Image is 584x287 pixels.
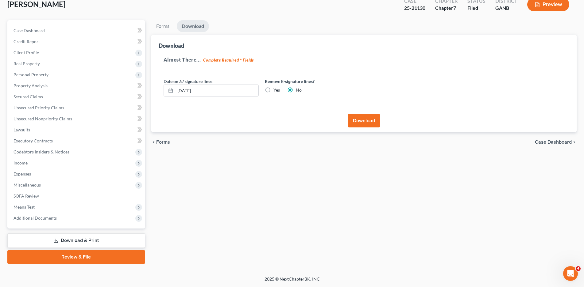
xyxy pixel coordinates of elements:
[9,135,145,146] a: Executory Contracts
[14,193,39,198] span: SOFA Review
[535,140,572,145] span: Case Dashboard
[14,215,57,221] span: Additional Documents
[404,5,425,12] div: 25-21130
[563,266,578,281] iframe: Intercom live chat
[9,113,145,124] a: Unsecured Nonpriority Claims
[14,94,43,99] span: Secured Claims
[7,250,145,264] a: Review & File
[14,171,31,176] span: Expenses
[495,5,517,12] div: GANB
[273,87,280,93] label: Yes
[9,91,145,102] a: Secured Claims
[14,204,35,210] span: Means Test
[9,102,145,113] a: Unsecured Priority Claims
[9,191,145,202] a: SOFA Review
[467,5,485,12] div: Filed
[14,138,53,143] span: Executory Contracts
[14,160,28,165] span: Income
[117,276,467,287] div: 2025 © NextChapterBK, INC
[151,20,174,32] a: Forms
[151,140,178,145] button: chevron_left Forms
[9,80,145,91] a: Property Analysis
[14,61,40,66] span: Real Property
[14,149,69,154] span: Codebtors Insiders & Notices
[159,42,184,49] div: Download
[9,25,145,36] a: Case Dashboard
[9,36,145,47] a: Credit Report
[156,140,170,145] span: Forms
[14,50,39,55] span: Client Profile
[203,58,254,62] strong: Complete Required * Fields
[7,233,145,248] a: Download & Print
[348,114,380,127] button: Download
[14,182,41,187] span: Miscellaneous
[177,20,209,32] a: Download
[535,140,577,145] a: Case Dashboard chevron_right
[576,266,581,271] span: 4
[14,127,30,132] span: Lawsuits
[14,39,40,44] span: Credit Report
[14,28,45,33] span: Case Dashboard
[453,5,456,11] span: 7
[175,85,258,96] input: MM/DD/YYYY
[14,83,48,88] span: Property Analysis
[9,124,145,135] a: Lawsuits
[435,5,458,12] div: Chapter
[14,105,64,110] span: Unsecured Priority Claims
[14,72,48,77] span: Personal Property
[164,78,212,85] label: Date on /s/ signature lines
[151,140,156,145] i: chevron_left
[164,56,564,63] h5: Almost There...
[265,78,360,85] label: Remove E-signature lines?
[296,87,302,93] label: No
[572,140,577,145] i: chevron_right
[14,116,72,121] span: Unsecured Nonpriority Claims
